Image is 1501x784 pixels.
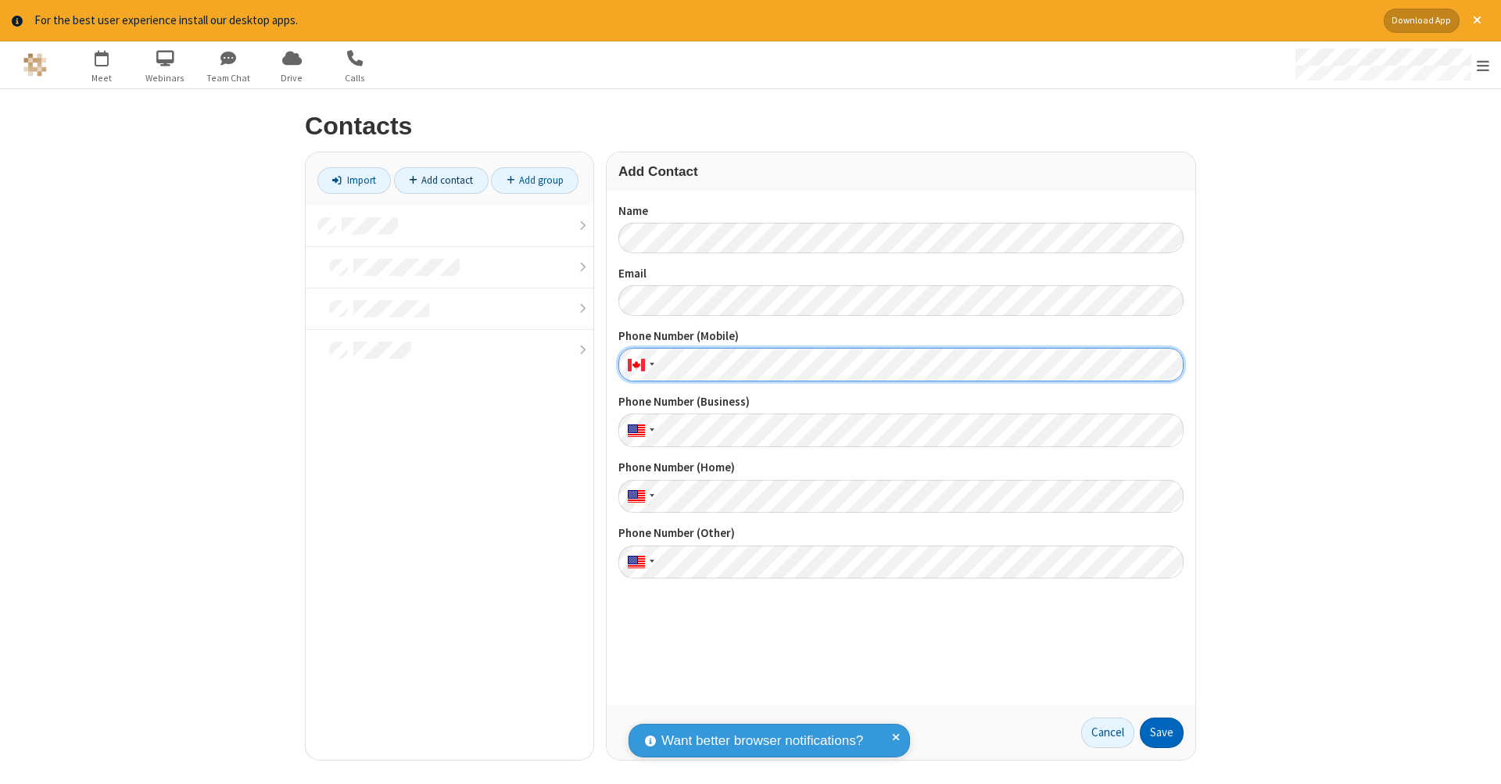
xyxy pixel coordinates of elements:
[618,348,659,381] div: Canada: + 1
[1281,41,1501,88] div: Open menu
[23,53,47,77] img: QA Selenium DO NOT DELETE OR CHANGE
[34,12,1372,30] div: For the best user experience install our desktop apps.
[618,546,659,579] div: United States: + 1
[618,524,1184,542] label: Phone Number (Other)
[263,71,321,85] span: Drive
[1384,9,1460,33] button: Download App
[618,328,1184,345] label: Phone Number (Mobile)
[317,167,391,194] a: Import
[618,164,1184,179] h3: Add Contact
[136,71,195,85] span: Webinars
[618,393,1184,411] label: Phone Number (Business)
[73,71,131,85] span: Meet
[1140,718,1184,749] button: Save
[305,113,1196,140] h2: Contacts
[326,71,385,85] span: Calls
[491,167,579,194] a: Add group
[618,413,659,447] div: United States: + 1
[618,265,1184,283] label: Email
[618,480,659,514] div: United States: + 1
[199,71,258,85] span: Team Chat
[618,459,1184,477] label: Phone Number (Home)
[1081,718,1134,749] a: Cancel
[1465,9,1489,33] button: Close alert
[5,41,64,88] button: Logo
[394,167,489,194] a: Add contact
[618,202,1184,220] label: Name
[661,731,863,751] span: Want better browser notifications?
